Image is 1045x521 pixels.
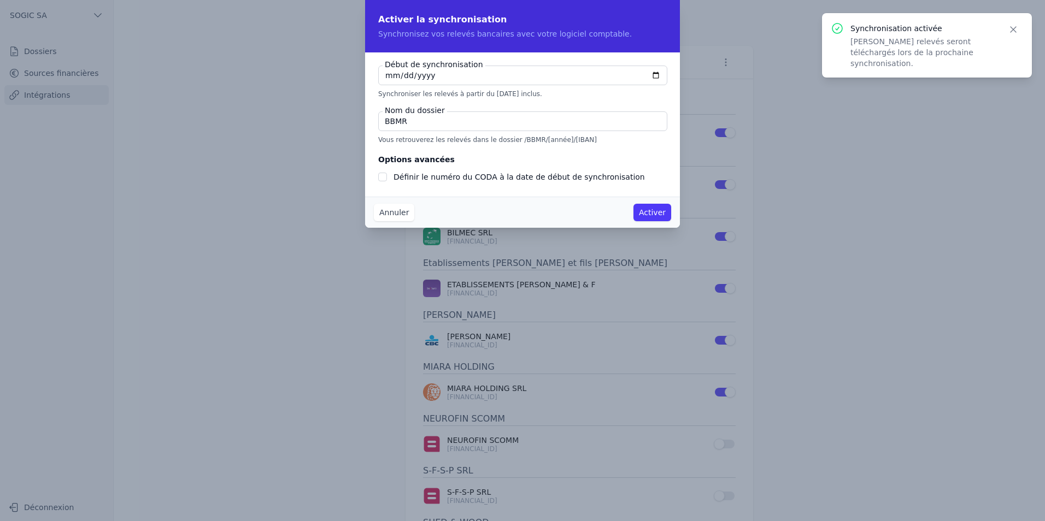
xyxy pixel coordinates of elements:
button: Annuler [374,204,414,221]
input: NOM SOCIETE [378,111,667,131]
p: Vous retrouverez les relevés dans le dossier /BBMR/[année]/[IBAN] [378,135,667,144]
p: [PERSON_NAME] relevés seront téléchargés lors de la prochaine synchronisation. [850,36,995,69]
h2: Activer la synchronisation [378,13,667,26]
label: Début de synchronisation [383,59,485,70]
button: Activer [633,204,671,221]
p: Synchronisation activée [850,23,995,34]
label: Nom du dossier [383,105,447,116]
legend: Options avancées [378,153,455,166]
label: Définir le numéro du CODA à la date de début de synchronisation [394,173,645,181]
p: Synchronisez vos relevés bancaires avec votre logiciel comptable. [378,28,667,39]
p: Synchroniser les relevés à partir du [DATE] inclus. [378,90,667,98]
